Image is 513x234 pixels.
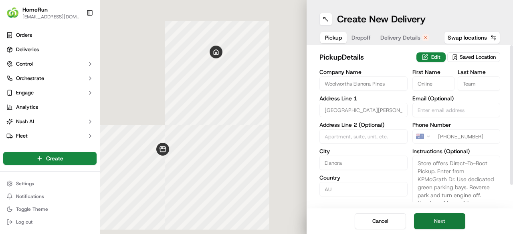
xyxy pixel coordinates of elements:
[3,72,97,85] button: Orchestrate
[448,34,487,42] span: Swap locations
[319,103,408,117] input: Enter address
[319,148,408,154] label: City
[6,6,19,19] img: HomeRun
[325,34,342,42] span: Pickup
[337,13,426,26] h1: Create New Delivery
[16,118,34,125] span: Nash AI
[3,178,97,189] button: Settings
[16,180,34,187] span: Settings
[412,96,501,101] label: Email (Optional)
[412,148,501,154] label: Instructions (Optional)
[319,182,408,196] input: Enter country
[16,75,44,82] span: Orchestrate
[3,204,97,215] button: Toggle Theme
[416,52,446,62] button: Edit
[3,216,97,228] button: Log out
[3,115,97,128] button: Nash AI
[460,54,496,61] span: Saved Location
[458,69,500,75] label: Last Name
[355,213,406,229] button: Cancel
[319,156,408,170] input: Enter city
[46,154,63,162] span: Create
[3,86,97,99] button: Engage
[22,14,80,20] button: [EMAIL_ADDRESS][DOMAIN_NAME]
[412,156,501,216] textarea: Store offers Direct-To-Boot Pickup. Enter from KPMcGrath Dr. Use dedicated green parking bays. Re...
[16,132,28,140] span: Fleet
[458,76,500,91] input: Enter last name
[16,89,34,96] span: Engage
[319,201,362,207] label: State
[319,129,408,144] input: Apartment, suite, unit, etc.
[319,175,408,180] label: Country
[444,31,500,44] button: Swap locations
[319,69,408,75] label: Company Name
[412,69,455,75] label: First Name
[3,58,97,70] button: Control
[365,201,408,207] label: Zip Code
[16,32,32,39] span: Orders
[3,191,97,202] button: Notifications
[16,193,44,200] span: Notifications
[3,43,97,56] a: Deliveries
[3,130,97,142] button: Fleet
[412,76,455,91] input: Enter first name
[433,129,501,144] input: Enter phone number
[16,60,33,68] span: Control
[319,122,408,128] label: Address Line 2 (Optional)
[16,46,39,53] span: Deliveries
[380,34,420,42] span: Delivery Details
[16,104,38,111] span: Analytics
[319,96,408,101] label: Address Line 1
[3,29,97,42] a: Orders
[16,219,32,225] span: Log out
[16,206,48,212] span: Toggle Theme
[412,122,501,128] label: Phone Number
[22,6,48,14] button: HomeRun
[412,103,501,117] input: Enter email address
[3,152,97,165] button: Create
[414,213,465,229] button: Next
[351,34,371,42] span: Dropoff
[3,3,83,22] button: HomeRunHomeRun[EMAIL_ADDRESS][DOMAIN_NAME]
[447,52,500,63] button: Saved Location
[319,52,412,63] h2: pickup Details
[319,76,408,91] input: Enter company name
[3,101,97,114] a: Analytics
